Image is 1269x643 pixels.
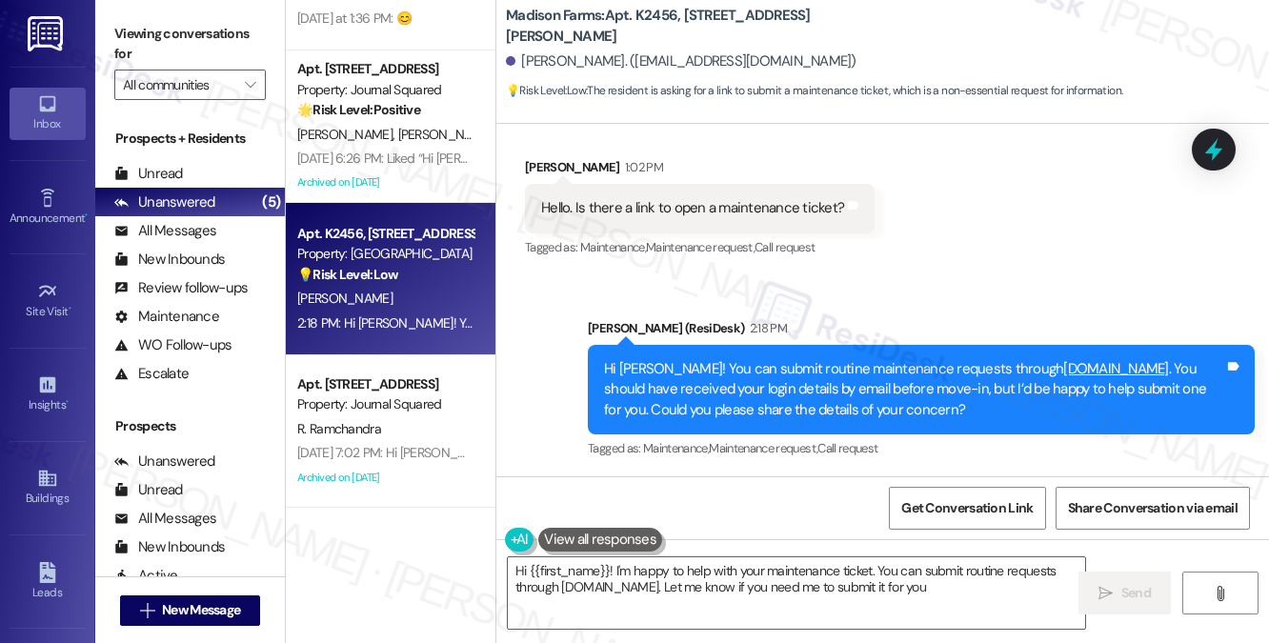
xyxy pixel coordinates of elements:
i:  [245,77,255,92]
a: Site Visit • [10,275,86,327]
button: Get Conversation Link [889,487,1045,530]
div: Prospects [95,416,285,436]
i:  [140,603,154,618]
div: Apt. [STREET_ADDRESS] [297,59,473,79]
span: [PERSON_NAME] [297,290,393,307]
div: New Inbounds [114,537,225,557]
span: • [69,302,71,315]
span: Share Conversation via email [1068,498,1238,518]
button: Send [1078,572,1171,614]
div: Active [114,566,178,586]
span: Get Conversation Link [901,498,1033,518]
img: ResiDesk Logo [28,16,67,51]
div: Prospects + Residents [95,129,285,149]
a: [DOMAIN_NAME] [1063,359,1168,378]
span: R. Ramchandra [297,420,381,437]
span: [PERSON_NAME] [398,126,493,143]
div: [DATE] at 1:36 PM: 😊 [297,10,412,27]
div: Property: Journal Squared [297,394,473,414]
strong: 💡 Risk Level: Low [506,83,586,98]
div: [PERSON_NAME] (ResiDesk) [588,318,1255,345]
span: • [85,209,88,222]
div: [PERSON_NAME] [525,157,875,184]
div: All Messages [114,509,216,529]
div: Unread [114,480,183,500]
div: [PERSON_NAME]. ([EMAIL_ADDRESS][DOMAIN_NAME]) [506,51,856,71]
div: Maintenance [114,307,219,327]
div: Unanswered [114,452,215,472]
strong: 🌟 Risk Level: Positive [297,101,420,118]
div: Tagged as: [588,434,1255,462]
label: Viewing conversations for [114,19,266,70]
div: Property: Journal Squared [297,80,473,100]
span: Maintenance , [580,239,646,255]
div: Hi [PERSON_NAME]! You can submit routine maintenance requests through . You should have received ... [604,359,1224,420]
div: Archived on [DATE] [295,171,475,194]
textarea: Hi {{first_name}}! I'm happy to help with your maintenance ticket. You can submit routine request... [508,557,1085,629]
b: Madison Farms: Apt. K2456, [STREET_ADDRESS][PERSON_NAME] [506,6,887,47]
div: WO Follow-ups [114,335,232,355]
div: Hello. Is there a link to open a maintenance ticket? [541,198,844,218]
div: Archived on [DATE] [295,466,475,490]
a: Inbox [10,88,86,139]
a: Insights • [10,369,86,420]
div: Property: [GEOGRAPHIC_DATA] [297,244,473,264]
div: Unanswered [114,192,215,212]
div: Tagged as: [525,233,875,261]
span: Maintenance request , [709,440,817,456]
span: Call request [755,239,815,255]
input: All communities [123,70,235,100]
div: 2:18 PM [745,318,787,338]
div: Apt. K2456, [STREET_ADDRESS][PERSON_NAME] [297,224,473,244]
button: Share Conversation via email [1056,487,1250,530]
span: New Message [162,600,240,620]
i:  [1213,586,1227,601]
a: Leads [10,556,86,608]
span: Maintenance request , [646,239,755,255]
div: Unread [114,164,183,184]
span: [PERSON_NAME] [297,126,398,143]
span: Call request [817,440,877,456]
span: • [66,395,69,409]
span: Send [1121,583,1151,603]
span: : The resident is asking for a link to submit a maintenance ticket, which is a non-essential requ... [506,81,1122,101]
span: Maintenance , [643,440,709,456]
div: Review follow-ups [114,278,248,298]
div: All Messages [114,221,216,241]
a: Buildings [10,462,86,513]
div: Escalate [114,364,189,384]
i:  [1098,586,1113,601]
div: Apt. [STREET_ADDRESS] [297,374,473,394]
div: [DATE] 6:26 PM: Liked “Hi [PERSON_NAME] and [PERSON_NAME]! Starting [DATE]…” [297,150,753,167]
button: New Message [120,595,261,626]
div: New Inbounds [114,250,225,270]
div: (5) [257,188,285,217]
div: 1:02 PM [620,157,663,177]
strong: 💡 Risk Level: Low [297,266,398,283]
